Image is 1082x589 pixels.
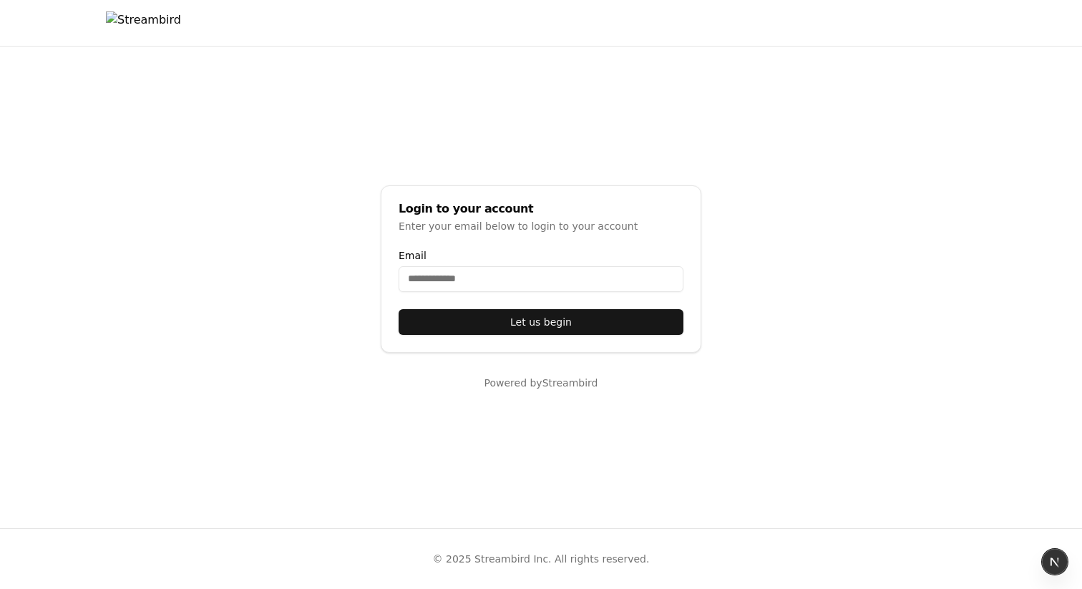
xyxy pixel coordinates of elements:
span: All rights reserved. [555,553,649,565]
img: Streambird [106,11,181,34]
label: Email [399,250,683,261]
span: © 2025 Streambird Inc. [433,553,552,565]
button: Let us begin [399,309,683,335]
div: Enter your email below to login to your account [399,219,683,233]
span: Powered by [484,377,542,389]
div: Login to your account [399,203,683,215]
span: Streambird [542,377,598,389]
